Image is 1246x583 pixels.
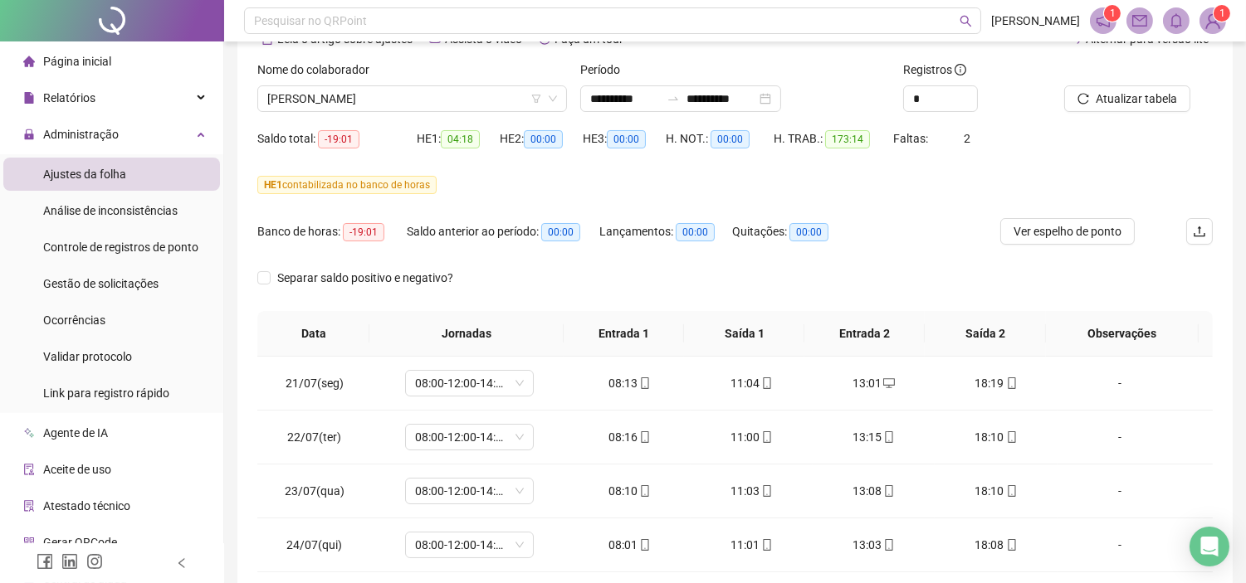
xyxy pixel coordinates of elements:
[43,204,178,217] span: Análise de inconsistências
[500,129,583,148] div: HE 2:
[1193,225,1206,238] span: upload
[599,222,732,241] div: Lançamentos:
[607,130,646,148] span: 00:00
[415,371,524,396] span: 08:00-12:00-14:00-18:00
[704,536,799,554] div: 11:01
[548,94,558,104] span: down
[638,539,651,551] span: mobile
[1014,222,1121,240] span: Ver espelho de ponto
[286,538,342,551] span: 24/07(qui)
[667,92,680,105] span: to
[1071,428,1169,446] div: -
[264,179,282,191] span: HE 1
[1058,324,1185,343] span: Observações
[704,428,799,446] div: 11:00
[1077,93,1089,104] span: reload
[43,536,117,549] span: Gerar QRCode
[318,130,359,148] span: -19:01
[1004,485,1018,497] span: mobile
[286,377,344,390] span: 21/07(seg)
[1071,482,1169,500] div: -
[893,132,931,145] span: Faltas:
[257,222,407,241] div: Banco de horas:
[1200,8,1225,33] img: 75865
[948,428,1043,446] div: 18:10
[826,482,921,500] div: 13:08
[760,485,773,497] span: mobile
[804,311,925,357] th: Entrada 2
[43,277,159,290] span: Gestão de solicitações
[684,311,804,357] th: Saída 1
[882,539,895,551] span: mobile
[23,129,35,140] span: lock
[580,61,631,79] label: Período
[43,128,119,141] span: Administração
[789,223,828,241] span: 00:00
[61,553,78,570] span: linkedin
[343,223,384,241] span: -19:01
[1219,7,1225,19] span: 1
[43,55,111,68] span: Página inicial
[955,64,966,75] span: info-circle
[1096,90,1177,108] span: Atualizar tabela
[1004,431,1018,443] span: mobile
[524,130,563,148] span: 00:00
[882,377,895,389] span: desktop
[1096,13,1111,28] span: notification
[948,482,1043,500] div: 18:10
[760,431,773,443] span: mobile
[638,377,651,389] span: mobile
[582,536,677,554] div: 08:01
[1071,536,1169,554] div: -
[582,428,677,446] div: 08:16
[564,311,684,357] th: Entrada 1
[582,482,677,500] div: 08:10
[23,500,35,512] span: solution
[369,311,564,357] th: Jornadas
[23,56,35,67] span: home
[826,536,921,554] div: 13:03
[257,176,437,194] span: contabilizada no banco de horas
[903,61,966,79] span: Registros
[760,377,773,389] span: mobile
[43,240,198,254] span: Controle de registros de ponto
[285,484,344,498] span: 23/07(qua)
[991,12,1080,30] span: [PERSON_NAME]
[1004,377,1018,389] span: mobile
[43,91,95,104] span: Relatórios
[948,374,1043,392] div: 18:19
[638,431,651,443] span: mobile
[267,86,557,111] span: BRUNA KARINE SAMPAIO DA SILVA
[774,129,893,148] div: H. TRAB.:
[732,222,852,241] div: Quitações:
[43,350,132,363] span: Validar protocolo
[760,539,773,551] span: mobile
[1104,5,1121,22] sup: 1
[667,92,680,105] span: swap-right
[541,223,580,241] span: 00:00
[43,386,169,400] span: Link para registro rápido
[407,222,599,241] div: Saldo anterior ao período:
[1000,218,1135,245] button: Ver espelho de ponto
[37,553,53,570] span: facebook
[257,129,417,148] div: Saldo total:
[1064,85,1190,112] button: Atualizar tabela
[43,313,105,327] span: Ocorrências
[825,130,870,148] span: 173:14
[43,426,108,440] span: Agente de IA
[925,311,1045,357] th: Saída 2
[676,223,715,241] span: 00:00
[531,94,541,104] span: filter
[1004,539,1018,551] span: mobile
[271,269,460,287] span: Separar saldo positivo e negativo?
[415,425,524,449] span: 08:00-12:00-14:00-18:00
[1071,374,1169,392] div: -
[948,536,1043,554] div: 18:08
[960,15,972,27] span: search
[43,499,130,513] span: Atestado técnico
[964,132,970,145] span: 2
[711,130,750,148] span: 00:00
[1110,7,1116,19] span: 1
[704,482,799,500] div: 11:03
[826,428,921,446] div: 13:15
